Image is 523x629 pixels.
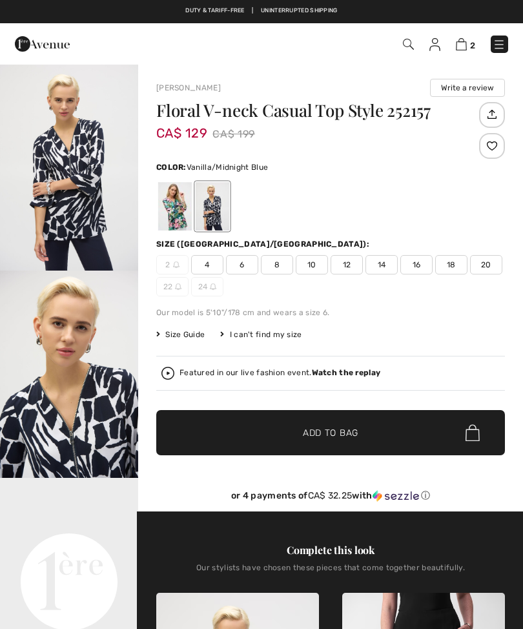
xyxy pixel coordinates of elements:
[400,255,433,274] span: 16
[156,83,221,92] a: [PERSON_NAME]
[429,38,440,51] img: My Info
[403,39,414,50] img: Search
[296,255,328,274] span: 10
[161,367,174,380] img: Watch the replay
[210,284,216,290] img: ring-m.svg
[456,38,467,50] img: Shopping Bag
[156,102,476,119] h1: Floral V-neck Casual Top Style 252157
[365,255,398,274] span: 14
[187,163,268,172] span: Vanilla/Midnight Blue
[156,238,372,250] div: Size ([GEOGRAPHIC_DATA]/[GEOGRAPHIC_DATA]):
[220,329,302,340] div: I can't find my size
[430,79,505,97] button: Write a review
[173,262,179,268] img: ring-m.svg
[156,255,189,274] span: 2
[191,277,223,296] span: 24
[226,255,258,274] span: 6
[435,255,467,274] span: 18
[493,38,506,51] img: Menu
[179,369,380,377] div: Featured in our live fashion event.
[308,490,353,501] span: CA$ 32.25
[312,368,381,377] strong: Watch the replay
[191,255,223,274] span: 4
[373,490,419,502] img: Sezzle
[15,31,70,57] img: 1ère Avenue
[303,426,358,440] span: Add to Bag
[156,563,505,583] div: Our stylists have chosen these pieces that come together beautifully.
[470,255,502,274] span: 20
[156,490,505,502] div: or 4 payments of with
[156,277,189,296] span: 22
[156,542,505,558] div: Complete this look
[481,103,502,125] img: Share
[456,36,475,52] a: 2
[466,424,480,441] img: Bag.svg
[156,112,207,141] span: CA$ 129
[261,255,293,274] span: 8
[158,182,192,231] div: Black/Multi
[212,125,255,144] span: CA$ 199
[156,410,505,455] button: Add to Bag
[175,284,181,290] img: ring-m.svg
[331,255,363,274] span: 12
[156,490,505,506] div: or 4 payments ofCA$ 32.25withSezzle Click to learn more about Sezzle
[470,41,475,50] span: 2
[156,163,187,172] span: Color:
[196,182,229,231] div: Vanilla/Midnight Blue
[156,329,205,340] span: Size Guide
[156,307,505,318] div: Our model is 5'10"/178 cm and wears a size 6.
[15,37,70,49] a: 1ère Avenue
